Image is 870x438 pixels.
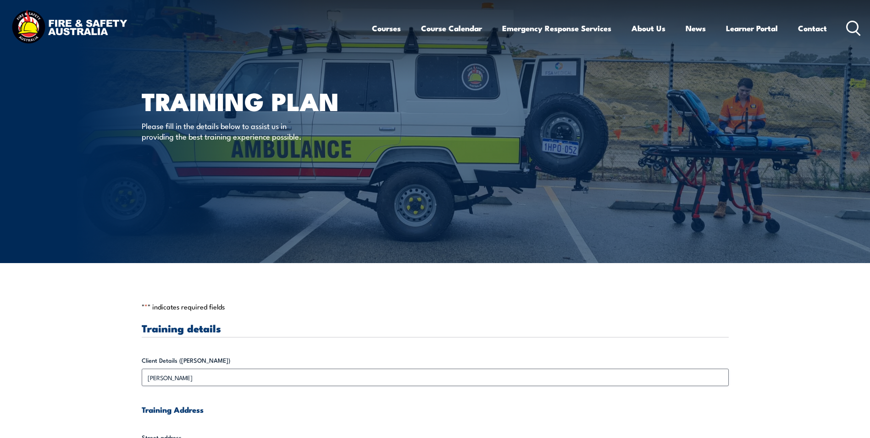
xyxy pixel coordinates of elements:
[142,323,729,333] h3: Training details
[686,16,706,40] a: News
[142,356,729,365] label: Client Details ([PERSON_NAME])
[421,16,482,40] a: Course Calendar
[502,16,611,40] a: Emergency Response Services
[142,302,729,311] p: " " indicates required fields
[798,16,827,40] a: Contact
[726,16,778,40] a: Learner Portal
[632,16,665,40] a: About Us
[372,16,401,40] a: Courses
[142,120,309,142] p: Please fill in the details below to assist us in providing the best training experience possible.
[142,90,368,112] h1: Training plan
[142,404,729,415] h4: Training Address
